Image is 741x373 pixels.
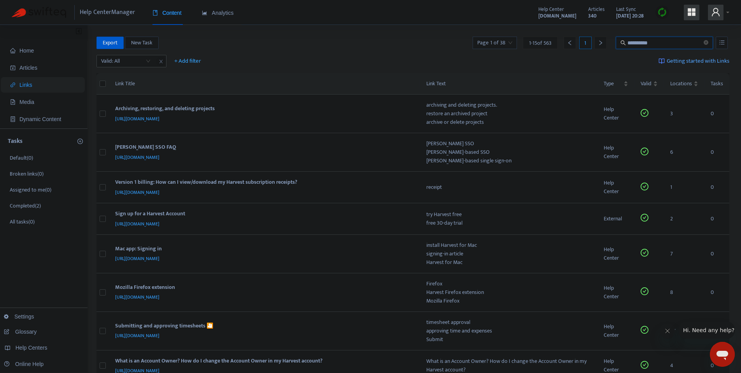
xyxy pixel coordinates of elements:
[620,40,626,46] span: search
[529,39,552,47] span: 1 - 15 of 563
[426,280,591,288] div: Firefox
[4,361,44,367] a: Online Help
[115,115,159,123] span: [URL][DOMAIN_NAME]
[634,73,664,95] th: Valid
[426,109,591,118] div: restore an archived project
[426,241,591,250] div: install Harvest for Mac
[604,322,628,340] div: Help Center
[704,133,729,172] td: 0
[579,37,592,49] div: 1
[704,39,708,47] span: close-circle
[10,82,16,88] span: link
[19,65,37,71] span: Articles
[426,297,591,305] div: Mozilla Firefox
[426,210,591,219] div: try Harvest free
[641,287,648,295] span: check-circle
[115,255,159,262] span: [URL][DOMAIN_NAME]
[426,148,591,157] div: [PERSON_NAME]-based SSO
[19,48,34,54] span: Home
[659,58,665,64] img: image-link
[426,219,591,227] div: free 30-day trial
[670,79,692,88] span: Locations
[704,73,729,95] th: Tasks
[604,245,628,262] div: Help Center
[664,273,704,312] td: 8
[12,7,66,18] img: Swifteq
[641,148,648,155] span: check-circle
[538,11,576,20] a: [DOMAIN_NAME]
[538,5,564,14] span: Help Center
[174,56,201,66] span: + Add filter
[641,361,648,369] span: check-circle
[420,73,597,95] th: Link Text
[10,202,41,210] p: Completed ( 2 )
[202,10,207,16] span: area-chart
[604,179,628,196] div: Help Center
[704,273,729,312] td: 0
[604,105,628,122] div: Help Center
[604,144,628,161] div: Help Center
[657,7,667,17] img: sync.dc5367851b00ba804db3.png
[704,312,729,350] td: 0
[716,37,728,49] button: unordered-list
[426,118,591,127] div: archive or delete projects
[711,7,720,17] span: user
[616,12,644,20] strong: [DATE] 20:28
[538,12,576,20] strong: [DOMAIN_NAME]
[604,215,628,223] div: External
[10,116,16,122] span: container
[719,40,725,45] span: unordered-list
[115,153,159,161] span: [URL][DOMAIN_NAME]
[641,326,648,334] span: check-circle
[659,55,729,67] a: Getting started with Links
[641,214,648,222] span: check-circle
[641,79,652,88] span: Valid
[10,170,44,178] p: Broken links ( 0 )
[667,57,729,66] span: Getting started with Links
[664,203,704,235] td: 2
[426,157,591,165] div: [PERSON_NAME]-based single sign-on
[115,357,411,367] div: What is an Account Owner? How do I change the Account Owner in my Harvest account?
[588,5,604,14] span: Articles
[687,7,696,17] span: appstore
[152,10,158,16] span: book
[704,95,729,133] td: 0
[16,345,47,351] span: Help Centers
[19,116,61,122] span: Dynamic Content
[19,99,34,105] span: Media
[115,293,159,301] span: [URL][DOMAIN_NAME]
[77,139,83,144] span: plus-circle
[704,203,729,235] td: 0
[115,188,159,196] span: [URL][DOMAIN_NAME]
[115,178,411,188] div: Version 1 billing: How can I view/download my Harvest subscription receipts?
[567,40,573,46] span: left
[704,235,729,273] td: 0
[10,65,16,70] span: account-book
[156,57,166,66] span: close
[19,82,32,88] span: Links
[10,154,33,162] p: Default ( 0 )
[115,104,411,114] div: Archiving, restoring, and deleting projects
[115,245,411,255] div: Mac app: Signing in
[10,99,16,105] span: file-image
[598,40,603,46] span: right
[664,172,704,203] td: 1
[109,73,420,95] th: Link Title
[152,10,182,16] span: Content
[704,40,708,45] span: close-circle
[704,172,729,203] td: 0
[115,143,411,153] div: [PERSON_NAME] SSO FAQ
[115,283,411,293] div: Mozilla Firefox extension
[426,288,591,297] div: Harvest Firefox extension
[115,220,159,228] span: [URL][DOMAIN_NAME]
[4,329,37,335] a: Glossary
[604,284,628,301] div: Help Center
[588,12,597,20] strong: 340
[664,133,704,172] td: 6
[115,209,411,220] div: Sign up for a Harvest Account
[664,312,704,350] td: 37
[4,313,34,320] a: Settings
[125,37,159,49] button: New Task
[660,323,675,339] iframe: Close message
[426,101,591,109] div: archiving and deleting projects.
